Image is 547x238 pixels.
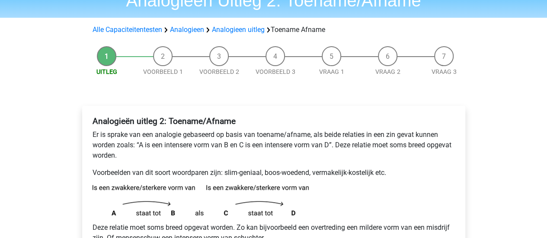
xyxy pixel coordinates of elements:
[143,68,183,75] a: Voorbeeld 1
[89,25,458,35] div: Toename Afname
[93,130,455,161] p: Er is sprake van een analogie gebaseerd op basis van toename/afname, als beide relaties in een zi...
[256,68,295,75] a: Voorbeeld 3
[212,25,265,34] a: Analogieen uitleg
[96,68,117,75] a: Uitleg
[319,68,344,75] a: Vraag 1
[93,185,309,216] img: analogies_pattern2.png
[432,68,457,75] a: Vraag 3
[170,25,204,34] a: Analogieen
[375,68,400,75] a: Vraag 2
[93,168,455,178] p: Voorbeelden van dit soort woordparen zijn: slim-geniaal, boos-woedend, vermakelijk-kostelijk etc.
[199,68,239,75] a: Voorbeeld 2
[93,116,236,126] b: Analogieën uitleg 2: Toename/Afname
[93,25,162,34] a: Alle Capaciteitentesten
